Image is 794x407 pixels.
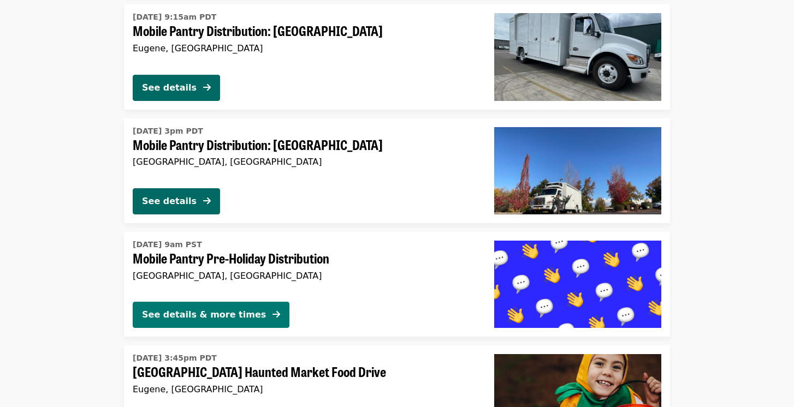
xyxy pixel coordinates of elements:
[124,232,670,337] a: See details for "Mobile Pantry Pre-Holiday Distribution"
[133,352,217,364] time: [DATE] 3:45pm PDT
[133,137,477,153] span: Mobile Pantry Distribution: [GEOGRAPHIC_DATA]
[494,13,661,100] img: Mobile Pantry Distribution: Bethel School District organized by Food for Lane County
[133,302,289,328] button: See details & more times
[124,4,670,109] a: See details for "Mobile Pantry Distribution: Bethel School District"
[133,364,477,380] span: [GEOGRAPHIC_DATA] Haunted Market Food Drive
[203,196,211,206] i: arrow-right icon
[133,75,220,101] button: See details
[494,127,661,214] img: Mobile Pantry Distribution: Springfield organized by Food for Lane County
[203,82,211,93] i: arrow-right icon
[133,125,203,137] time: [DATE] 3pm PDT
[133,11,216,23] time: [DATE] 9:15am PDT
[133,250,477,266] span: Mobile Pantry Pre-Holiday Distribution
[494,241,661,328] img: Mobile Pantry Pre-Holiday Distribution organized by Food for Lane County
[133,43,477,53] div: Eugene, [GEOGRAPHIC_DATA]
[124,118,670,223] a: See details for "Mobile Pantry Distribution: Springfield"
[133,157,477,167] div: [GEOGRAPHIC_DATA], [GEOGRAPHIC_DATA]
[133,188,220,214] button: See details
[133,239,202,250] time: [DATE] 9am PST
[133,23,477,39] span: Mobile Pantry Distribution: [GEOGRAPHIC_DATA]
[272,309,280,320] i: arrow-right icon
[133,271,477,281] div: [GEOGRAPHIC_DATA], [GEOGRAPHIC_DATA]
[142,195,197,208] div: See details
[133,384,477,394] div: Eugene, [GEOGRAPHIC_DATA]
[142,81,197,94] div: See details
[142,308,266,321] div: See details & more times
